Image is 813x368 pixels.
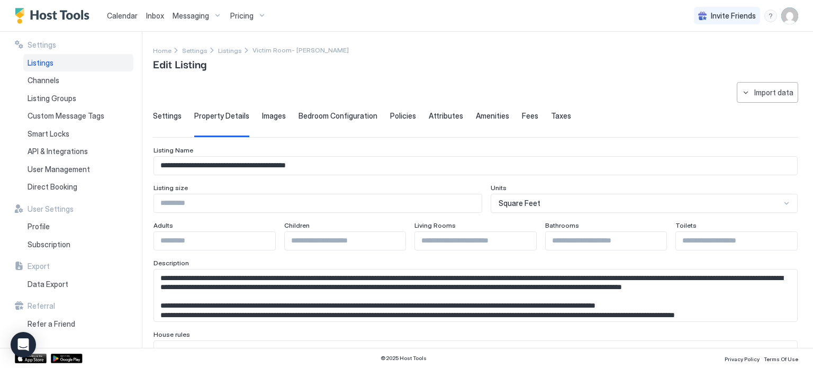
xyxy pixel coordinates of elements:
[153,111,182,121] span: Settings
[28,182,77,192] span: Direct Booking
[153,56,206,71] span: Edit Listing
[153,221,173,229] span: Adults
[299,111,377,121] span: Bedroom Configuration
[107,11,138,20] span: Calendar
[153,146,193,154] span: Listing Name
[218,44,242,56] div: Breadcrumb
[154,157,797,175] input: Input Field
[28,204,74,214] span: User Settings
[545,221,579,229] span: Bathrooms
[182,44,207,56] div: Breadcrumb
[146,11,164,20] span: Inbox
[23,275,133,293] a: Data Export
[725,356,760,362] span: Privacy Policy
[146,10,164,21] a: Inbox
[23,178,133,196] a: Direct Booking
[23,142,133,160] a: API & Integrations
[28,222,50,231] span: Profile
[15,354,47,363] a: App Store
[153,44,171,56] a: Home
[764,353,798,364] a: Terms Of Use
[284,221,310,229] span: Children
[522,111,538,121] span: Fees
[153,44,171,56] div: Breadcrumb
[711,11,756,21] span: Invite Friends
[28,58,53,68] span: Listings
[546,232,667,250] input: Input Field
[153,259,189,267] span: Description
[182,47,207,55] span: Settings
[15,8,94,24] a: Host Tools Logo
[230,11,254,21] span: Pricing
[153,47,171,55] span: Home
[23,107,133,125] a: Custom Message Tags
[23,89,133,107] a: Listing Groups
[414,221,456,229] span: Living Rooms
[23,125,133,143] a: Smart Locks
[194,111,249,121] span: Property Details
[23,218,133,236] a: Profile
[764,356,798,362] span: Terms Of Use
[28,262,50,271] span: Export
[725,353,760,364] a: Privacy Policy
[28,280,68,289] span: Data Export
[154,194,482,212] input: Input Field
[107,10,138,21] a: Calendar
[28,111,104,121] span: Custom Message Tags
[28,147,88,156] span: API & Integrations
[28,319,75,329] span: Refer a Friend
[153,184,188,192] span: Listing size
[737,82,798,103] button: Import data
[381,355,427,362] span: © 2025 Host Tools
[28,40,56,50] span: Settings
[182,44,207,56] a: Settings
[252,46,349,54] span: Breadcrumb
[23,71,133,89] a: Channels
[551,111,571,121] span: Taxes
[262,111,286,121] span: Images
[23,160,133,178] a: User Management
[28,240,70,249] span: Subscription
[23,236,133,254] a: Subscription
[781,7,798,24] div: User profile
[764,10,777,22] div: menu
[28,76,59,85] span: Channels
[28,129,69,139] span: Smart Locks
[476,111,509,121] span: Amenities
[675,221,697,229] span: Toilets
[173,11,209,21] span: Messaging
[491,184,507,192] span: Units
[154,232,275,250] input: Input Field
[28,94,76,103] span: Listing Groups
[415,232,536,250] input: Input Field
[218,47,242,55] span: Listings
[23,315,133,333] a: Refer a Friend
[390,111,416,121] span: Policies
[23,54,133,72] a: Listings
[11,332,36,357] div: Open Intercom Messenger
[754,87,793,98] div: Import data
[429,111,463,121] span: Attributes
[51,354,83,363] a: Google Play Store
[153,330,190,338] span: House rules
[28,165,90,174] span: User Management
[676,232,797,250] input: Input Field
[28,301,55,311] span: Referral
[154,270,789,321] textarea: Input Field
[499,199,540,208] span: Square Feet
[218,44,242,56] a: Listings
[285,232,406,250] input: Input Field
